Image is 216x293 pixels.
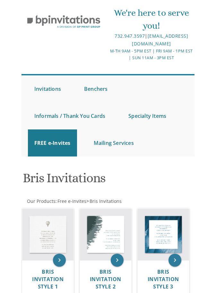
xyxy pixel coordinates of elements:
img: BP Invitation Loft [22,11,106,32]
span: Bris Invitation Style 1 [32,268,64,290]
div: M-Th 9am - 5pm EST | Fri 9am - 1pm EST | Sun 11am - 3pm EST [108,48,194,61]
div: | [108,32,194,48]
a: Invitations [28,75,67,102]
img: Bris Invitation Style 2 [80,209,131,260]
a: Our Products [26,198,56,204]
a: keyboard_arrow_right [168,254,181,267]
a: Bris Invitation Style 1 [32,269,64,290]
a: [EMAIL_ADDRESS][DOMAIN_NAME] [132,33,188,47]
a: Bris Invitation Style 3 [148,269,179,290]
a: keyboard_arrow_right [53,254,66,267]
span: Bris Invitations [90,198,122,204]
h1: Bris Invitations [23,171,193,190]
img: Bris Invitation Style 3 [138,209,189,260]
a: FREE e-Invites [28,129,77,156]
a: Mailing Services [87,129,140,156]
a: Benchers [78,75,114,102]
span: Free e-Invites [57,198,86,204]
div: : [22,198,194,204]
img: Bris Invitation Style 1 [22,209,73,260]
a: Bris Invitations [89,198,122,204]
a: 732.947.3597 [115,33,145,39]
a: Informals / Thank You Cards [28,102,112,129]
a: Specialty Items [122,102,173,129]
a: Free e-Invites [57,198,86,204]
span: Bris Invitation Style 2 [90,268,121,290]
a: keyboard_arrow_right [111,254,124,267]
a: Bris Invitation Style 2 [90,269,121,290]
div: We're here to serve you! [108,6,194,32]
span: Bris Invitation Style 3 [148,268,179,290]
span: > [86,198,122,204]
